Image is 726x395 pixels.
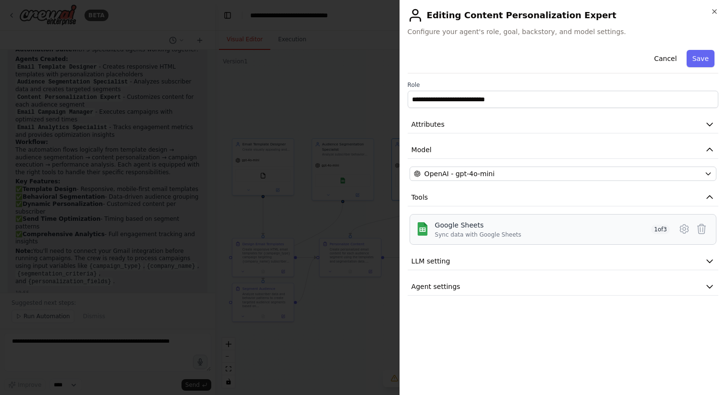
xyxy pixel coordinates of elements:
h2: Editing Content Personalization Expert [408,8,718,23]
button: Cancel [648,50,682,67]
button: OpenAI - gpt-4o-mini [410,167,716,181]
span: Agent settings [411,282,460,291]
button: Configure tool [676,220,693,238]
label: Role [408,81,718,89]
div: Google Sheets [435,220,521,230]
span: Configure your agent's role, goal, backstory, and model settings. [408,27,718,36]
span: LLM setting [411,256,450,266]
button: LLM setting [408,252,718,270]
img: Google Sheets [416,222,429,236]
button: Model [408,141,718,159]
button: Delete tool [693,220,710,238]
div: Sync data with Google Sheets [435,231,521,239]
button: Save [687,50,714,67]
span: OpenAI - gpt-4o-mini [424,169,495,179]
button: Agent settings [408,278,718,296]
span: Attributes [411,120,445,129]
span: Tools [411,192,428,202]
span: Model [411,145,432,155]
button: Attributes [408,116,718,133]
span: 1 of 3 [651,225,670,234]
button: Tools [408,189,718,206]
